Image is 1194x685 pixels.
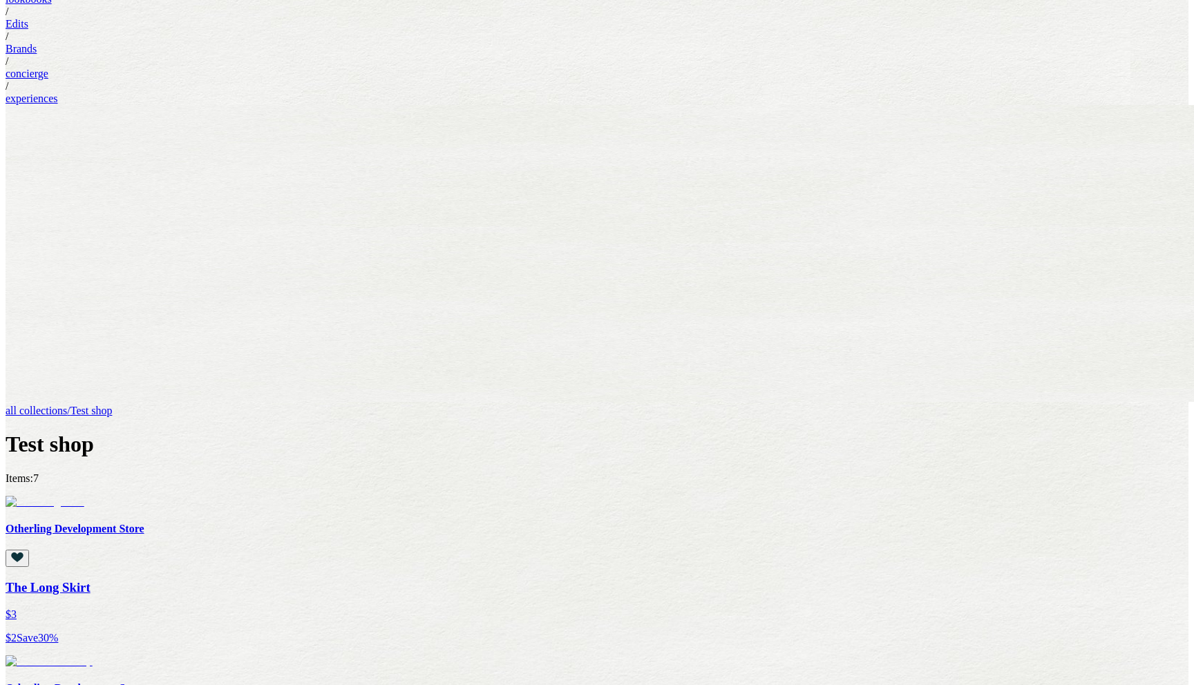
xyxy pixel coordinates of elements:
[6,655,93,668] img: Short Sleeve Top
[17,632,58,644] span: Save 30 %
[6,523,1188,535] h4: Otherling Development Store
[6,30,1188,43] div: /
[6,6,1188,18] div: /
[6,632,1188,644] p: $2
[6,496,84,508] img: The Long Skirt
[6,93,58,104] a: experiences
[6,608,1188,621] p: $3
[6,580,1188,595] h3: The Long Skirt
[6,55,1188,68] div: /
[6,496,1188,644] a: The Long SkirtOtherling Development StoreThe Long Skirt$3$2Save30%
[6,68,48,79] a: concierge
[67,405,70,416] span: /
[6,43,37,55] a: Brands
[6,405,67,416] a: all collections
[6,18,28,30] a: Edits
[6,432,1188,458] h1: Test shop
[70,405,113,416] span: Test shop
[6,80,1188,93] div: /
[67,405,112,416] a: /Test shop
[6,472,1188,485] p: Items: 7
